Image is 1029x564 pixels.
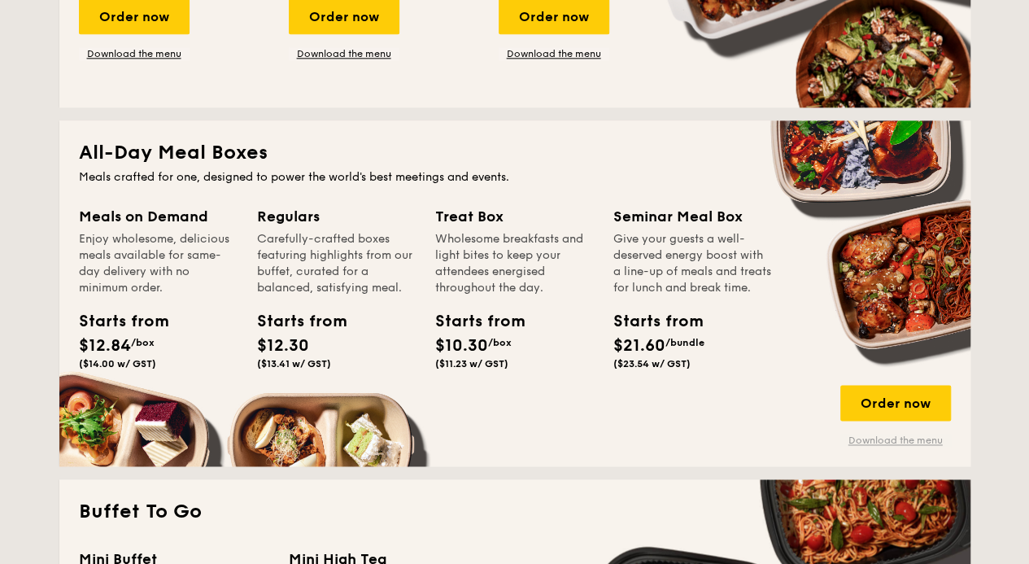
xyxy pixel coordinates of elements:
[131,337,155,348] span: /box
[613,358,691,369] span: ($23.54 w/ GST)
[499,47,609,60] a: Download the menu
[488,337,512,348] span: /box
[257,205,416,228] div: Regulars
[257,309,330,334] div: Starts from
[79,499,951,525] h2: Buffet To Go
[289,47,399,60] a: Download the menu
[79,309,152,334] div: Starts from
[840,385,951,421] div: Order now
[435,309,508,334] div: Starts from
[79,336,131,356] span: $12.84
[613,231,772,296] div: Give your guests a well-deserved energy boost with a line-up of meals and treats for lunch and br...
[79,205,238,228] div: Meals on Demand
[257,358,331,369] span: ($13.41 w/ GST)
[79,47,190,60] a: Download the menu
[79,358,156,369] span: ($14.00 w/ GST)
[613,309,687,334] div: Starts from
[665,337,704,348] span: /bundle
[435,358,508,369] span: ($11.23 w/ GST)
[257,336,309,356] span: $12.30
[79,169,951,186] div: Meals crafted for one, designed to power the world's best meetings and events.
[613,336,665,356] span: $21.60
[435,231,594,296] div: Wholesome breakfasts and light bites to keep your attendees energised throughout the day.
[435,205,594,228] div: Treat Box
[79,231,238,296] div: Enjoy wholesome, delicious meals available for same-day delivery with no minimum order.
[613,205,772,228] div: Seminar Meal Box
[840,434,951,447] a: Download the menu
[79,140,951,166] h2: All-Day Meal Boxes
[257,231,416,296] div: Carefully-crafted boxes featuring highlights from our buffet, curated for a balanced, satisfying ...
[435,336,488,356] span: $10.30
